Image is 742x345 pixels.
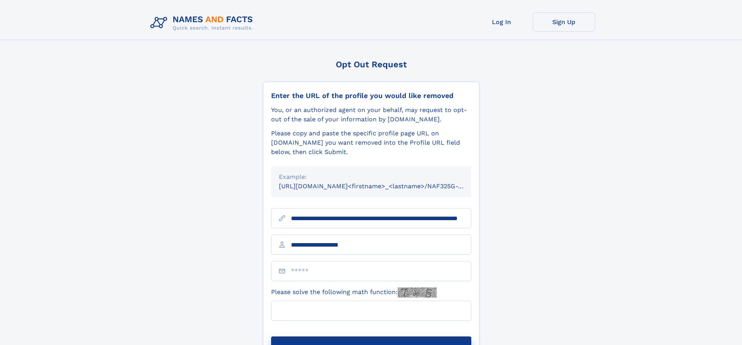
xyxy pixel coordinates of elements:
[471,12,533,32] a: Log In
[279,182,486,190] small: [URL][DOMAIN_NAME]<firstname>_<lastname>/NAF325G-xxxxxxxx
[271,91,471,100] div: Enter the URL of the profile you would like removed
[533,12,595,32] a: Sign Up
[271,287,437,298] label: Please solve the following math function:
[271,129,471,157] div: Please copy and paste the specific profile page URL on [DOMAIN_NAME] you want removed into the Pr...
[147,12,259,33] img: Logo Names and Facts
[271,105,471,124] div: You, or an authorized agent on your behalf, may request to opt-out of the sale of your informatio...
[279,172,464,182] div: Example:
[263,60,479,69] div: Opt Out Request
